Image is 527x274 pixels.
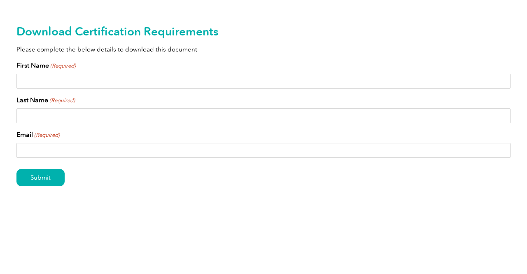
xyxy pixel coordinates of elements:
[16,45,511,54] p: Please complete the below details to download this document
[34,131,60,139] span: (Required)
[16,95,75,105] label: Last Name
[16,25,511,38] h2: Download Certification Requirements
[16,169,65,186] input: Submit
[49,96,75,105] span: (Required)
[50,62,76,70] span: (Required)
[16,61,76,70] label: First Name
[16,130,60,140] label: Email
